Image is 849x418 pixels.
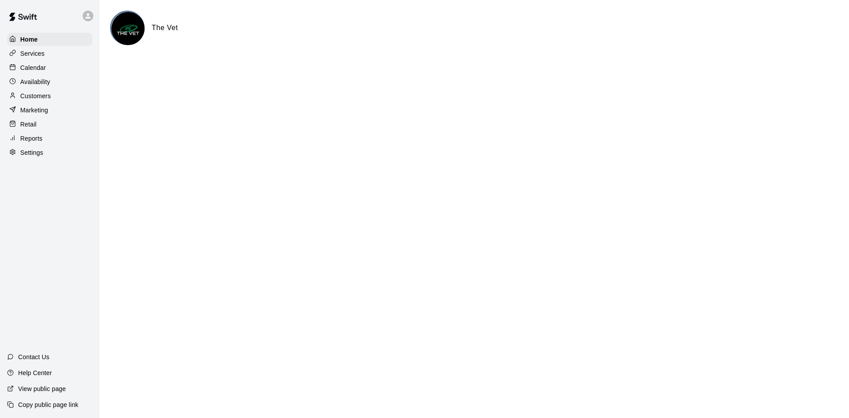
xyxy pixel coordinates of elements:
p: Availability [20,77,50,86]
a: Marketing [7,104,92,117]
p: Reports [20,134,42,143]
p: Customers [20,92,51,100]
img: The Vet logo [111,12,145,45]
a: Home [7,33,92,46]
p: Marketing [20,106,48,115]
p: Settings [20,148,43,157]
p: Services [20,49,45,58]
a: Settings [7,146,92,159]
p: Home [20,35,38,44]
a: Services [7,47,92,60]
p: Retail [20,120,37,129]
a: Customers [7,89,92,103]
a: Retail [7,118,92,131]
a: Calendar [7,61,92,74]
p: Calendar [20,63,46,72]
p: Help Center [18,368,52,377]
p: View public page [18,384,66,393]
a: Reports [7,132,92,145]
p: Copy public page link [18,400,78,409]
p: Contact Us [18,353,50,361]
a: Availability [7,75,92,88]
h6: The Vet [152,22,178,34]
